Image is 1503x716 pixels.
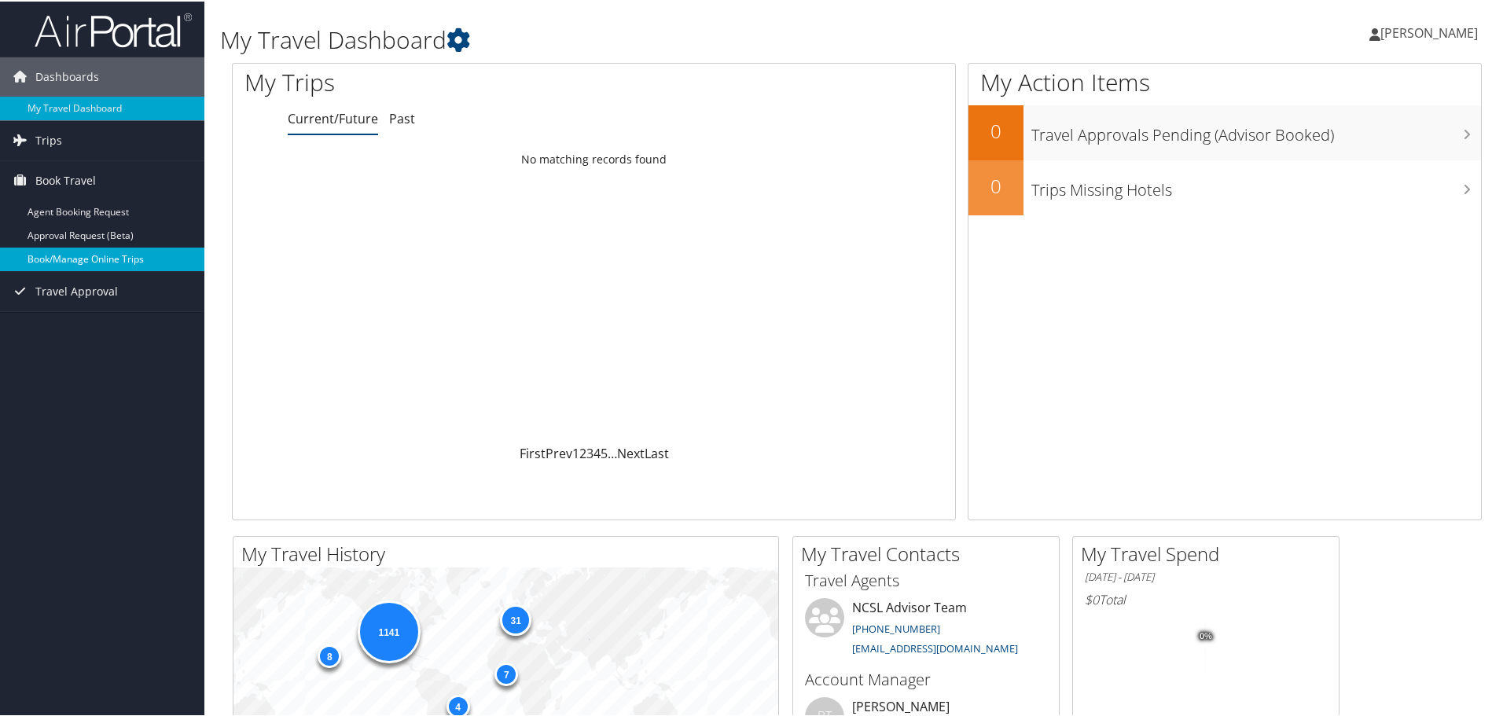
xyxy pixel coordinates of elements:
[220,22,1069,55] h1: My Travel Dashboard
[801,539,1059,566] h2: My Travel Contacts
[35,10,192,47] img: airportal-logo.png
[968,159,1481,214] a: 0Trips Missing Hotels
[357,599,420,662] div: 1141
[968,64,1481,97] h1: My Action Items
[389,108,415,126] a: Past
[1085,568,1327,583] h6: [DATE] - [DATE]
[593,443,601,461] a: 4
[968,116,1023,143] h2: 0
[645,443,669,461] a: Last
[1085,589,1327,607] h6: Total
[852,640,1018,654] a: [EMAIL_ADDRESS][DOMAIN_NAME]
[852,620,940,634] a: [PHONE_NUMBER]
[579,443,586,461] a: 2
[968,171,1023,198] h2: 0
[35,56,99,95] span: Dashboards
[617,443,645,461] a: Next
[500,603,531,634] div: 31
[797,597,1055,661] li: NCSL Advisor Team
[288,108,378,126] a: Current/Future
[520,443,546,461] a: First
[1085,589,1099,607] span: $0
[233,144,955,172] td: No matching records found
[1200,630,1212,640] tspan: 0%
[805,568,1047,590] h3: Travel Agents
[241,539,778,566] h2: My Travel History
[494,661,518,685] div: 7
[35,119,62,159] span: Trips
[1081,539,1339,566] h2: My Travel Spend
[968,104,1481,159] a: 0Travel Approvals Pending (Advisor Booked)
[244,64,642,97] h1: My Trips
[1380,23,1478,40] span: [PERSON_NAME]
[318,643,341,666] div: 8
[1031,170,1481,200] h3: Trips Missing Hotels
[608,443,617,461] span: …
[546,443,572,461] a: Prev
[1031,115,1481,145] h3: Travel Approvals Pending (Advisor Booked)
[35,270,118,310] span: Travel Approval
[35,160,96,199] span: Book Travel
[1369,8,1494,55] a: [PERSON_NAME]
[572,443,579,461] a: 1
[601,443,608,461] a: 5
[586,443,593,461] a: 3
[805,667,1047,689] h3: Account Manager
